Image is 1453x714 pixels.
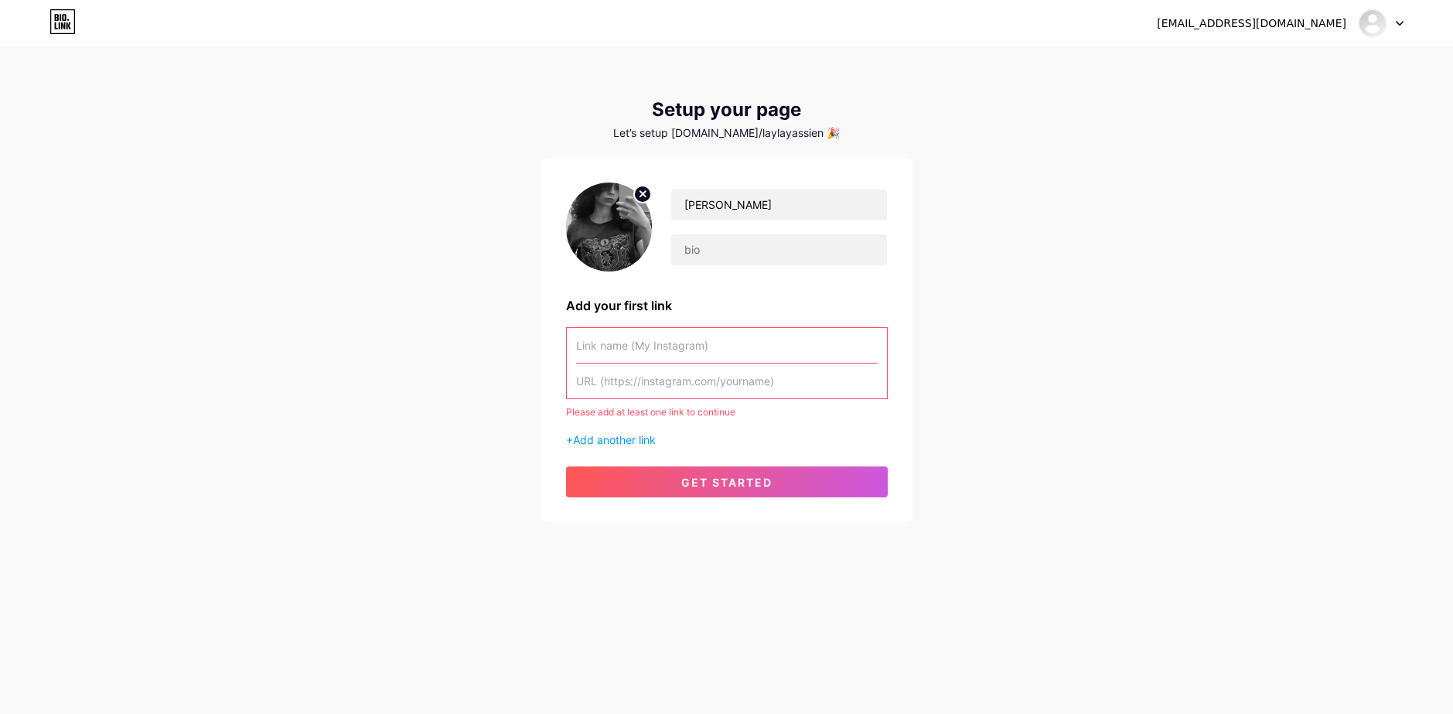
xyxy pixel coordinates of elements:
div: Add your first link [566,296,888,315]
div: [EMAIL_ADDRESS][DOMAIN_NAME] [1157,15,1346,32]
img: profile pic [566,183,653,272]
input: URL (https://instagram.com/yourname) [576,364,878,398]
span: get started [681,476,773,489]
div: + [566,432,888,448]
input: Link name (My Instagram) [576,328,878,363]
div: Please add at least one link to continue [566,405,888,419]
img: laylayassien [1358,9,1387,38]
input: bio [671,234,886,265]
div: Setup your page [541,99,912,121]
button: get started [566,466,888,497]
span: Add another link [573,433,656,446]
div: Let’s setup [DOMAIN_NAME]/laylayassien 🎉 [541,127,912,139]
input: Your name [671,190,886,220]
